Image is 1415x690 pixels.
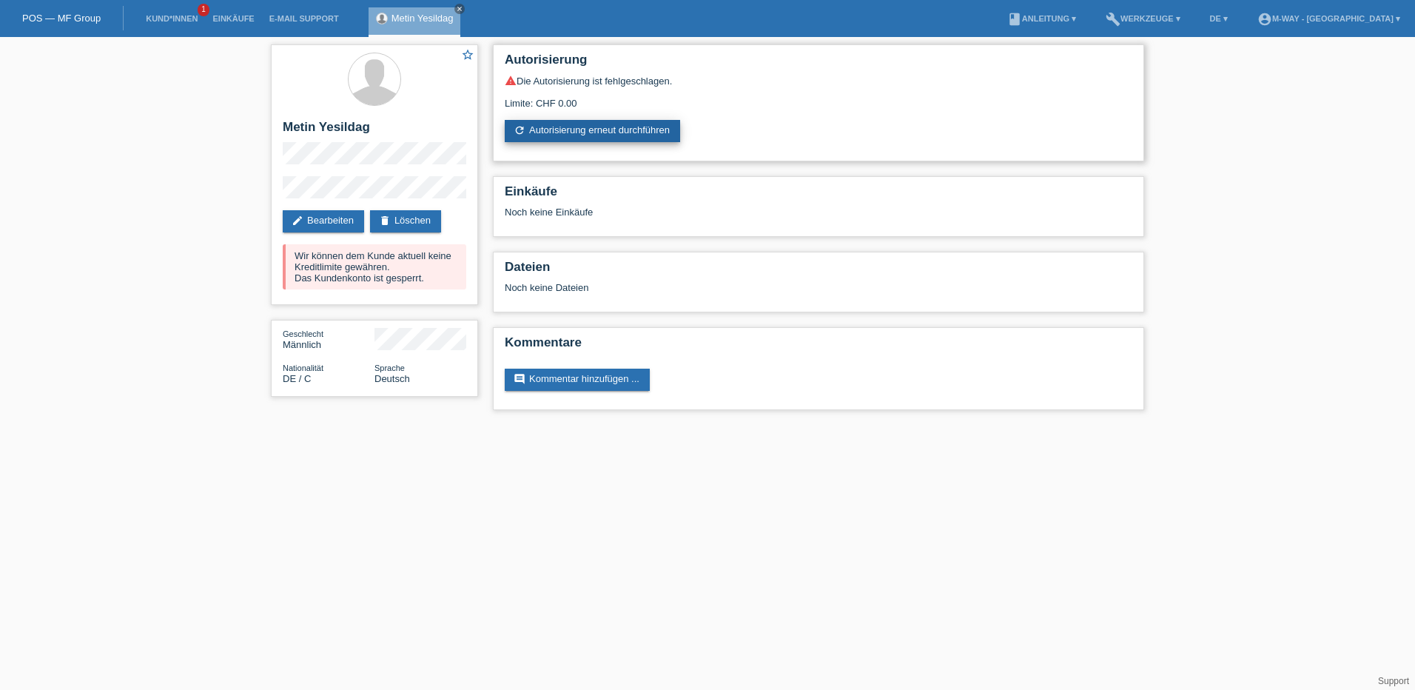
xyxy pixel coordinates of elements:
[283,244,466,289] div: Wir können dem Kunde aktuell keine Kreditlimite gewähren. Das Kundenkonto ist gesperrt.
[456,5,463,13] i: close
[205,14,261,23] a: Einkäufe
[1250,14,1408,23] a: account_circlem-way - [GEOGRAPHIC_DATA] ▾
[505,75,517,87] i: warning
[283,210,364,232] a: editBearbeiten
[1203,14,1235,23] a: DE ▾
[283,373,311,384] span: Deutschland / C / 05.06.2017
[283,364,323,372] span: Nationalität
[391,13,454,24] a: Metin Yesildag
[1106,12,1120,27] i: build
[1007,12,1022,27] i: book
[1000,14,1083,23] a: bookAnleitung ▾
[379,215,391,227] i: delete
[1098,14,1188,23] a: buildWerkzeuge ▾
[374,364,405,372] span: Sprache
[374,373,410,384] span: Deutsch
[1257,12,1272,27] i: account_circle
[505,53,1132,75] h2: Autorisierung
[505,87,1132,109] div: Limite: CHF 0.00
[283,328,374,350] div: Männlich
[505,369,650,391] a: commentKommentar hinzufügen ...
[505,184,1132,207] h2: Einkäufe
[505,282,957,293] div: Noch keine Dateien
[292,215,303,227] i: edit
[1378,676,1409,686] a: Support
[262,14,346,23] a: E-Mail Support
[138,14,205,23] a: Kund*innen
[22,13,101,24] a: POS — MF Group
[505,120,680,142] a: refreshAutorisierung erneut durchführen
[505,75,1132,87] div: Die Autorisierung ist fehlgeschlagen.
[461,48,474,64] a: star_border
[505,335,1132,358] h2: Kommentare
[514,124,525,136] i: refresh
[461,48,474,61] i: star_border
[283,329,323,338] span: Geschlecht
[198,4,209,16] span: 1
[370,210,441,232] a: deleteLöschen
[505,260,1132,282] h2: Dateien
[283,120,466,142] h2: Metin Yesildag
[454,4,465,14] a: close
[505,207,1132,229] div: Noch keine Einkäufe
[514,373,525,385] i: comment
